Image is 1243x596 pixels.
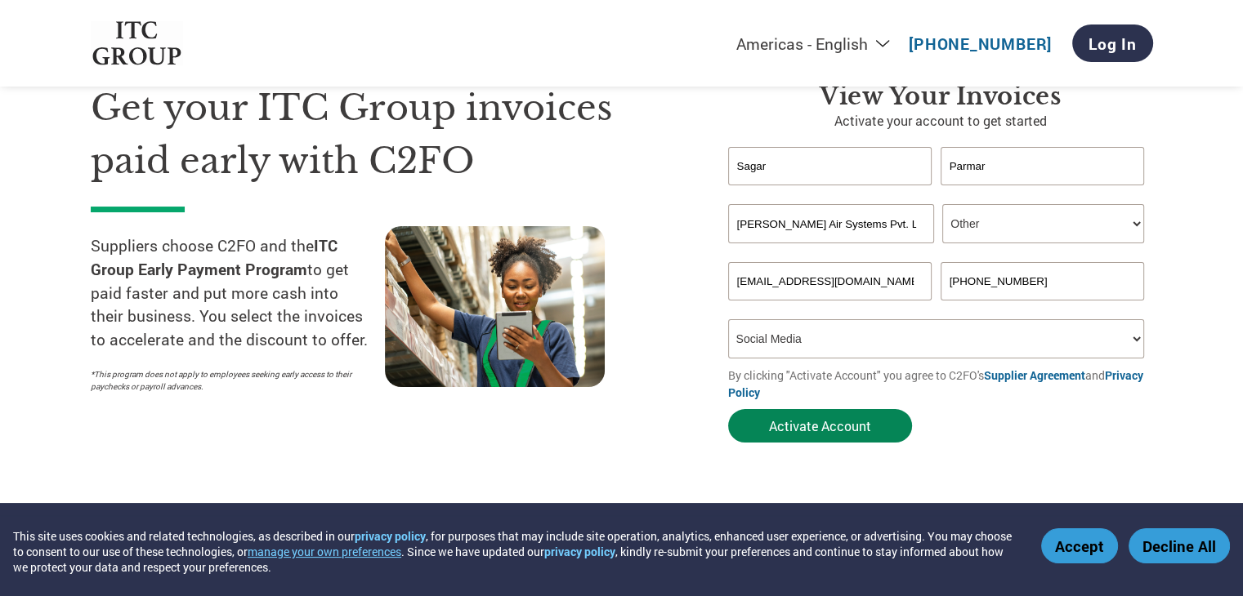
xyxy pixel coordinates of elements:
input: Your company name* [728,204,934,243]
div: Invalid last name or last name is too long [941,187,1145,198]
div: Inavlid Phone Number [941,302,1145,313]
button: manage your own preferences [248,544,401,559]
input: First Name* [728,147,932,185]
p: Activate your account to get started [728,111,1153,131]
p: By clicking "Activate Account" you agree to C2FO's and [728,367,1153,401]
input: Invalid Email format [728,262,932,300]
select: Title/Role [942,204,1144,243]
img: ITC Group [91,21,184,66]
button: Accept [1041,528,1118,563]
p: *This program does not apply to employees seeking early access to their paychecks or payroll adva... [91,368,369,393]
button: Decline All [1129,528,1230,563]
a: Privacy Policy [728,367,1143,400]
div: Inavlid Email Address [728,302,932,313]
div: Invalid company name or company name is too long [728,245,1145,256]
button: Activate Account [728,409,912,443]
img: supply chain worker [385,226,605,387]
h1: Get your ITC Group invoices paid early with C2FO [91,82,679,187]
a: privacy policy [544,544,615,559]
div: Invalid first name or first name is too long [728,187,932,198]
input: Phone* [941,262,1145,300]
h3: View Your Invoices [728,82,1153,111]
strong: ITC Group Early Payment Program [91,235,338,279]
a: Supplier Agreement [984,367,1085,383]
a: Log In [1072,24,1153,62]
a: [PHONE_NUMBER] [909,33,1052,54]
input: Last Name* [941,147,1145,185]
a: privacy policy [355,528,426,544]
p: Suppliers choose C2FO and the to get paid faster and put more cash into their business. You selec... [91,234,385,352]
div: This site uses cookies and related technologies, as described in our , for purposes that may incl... [13,528,1017,575]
